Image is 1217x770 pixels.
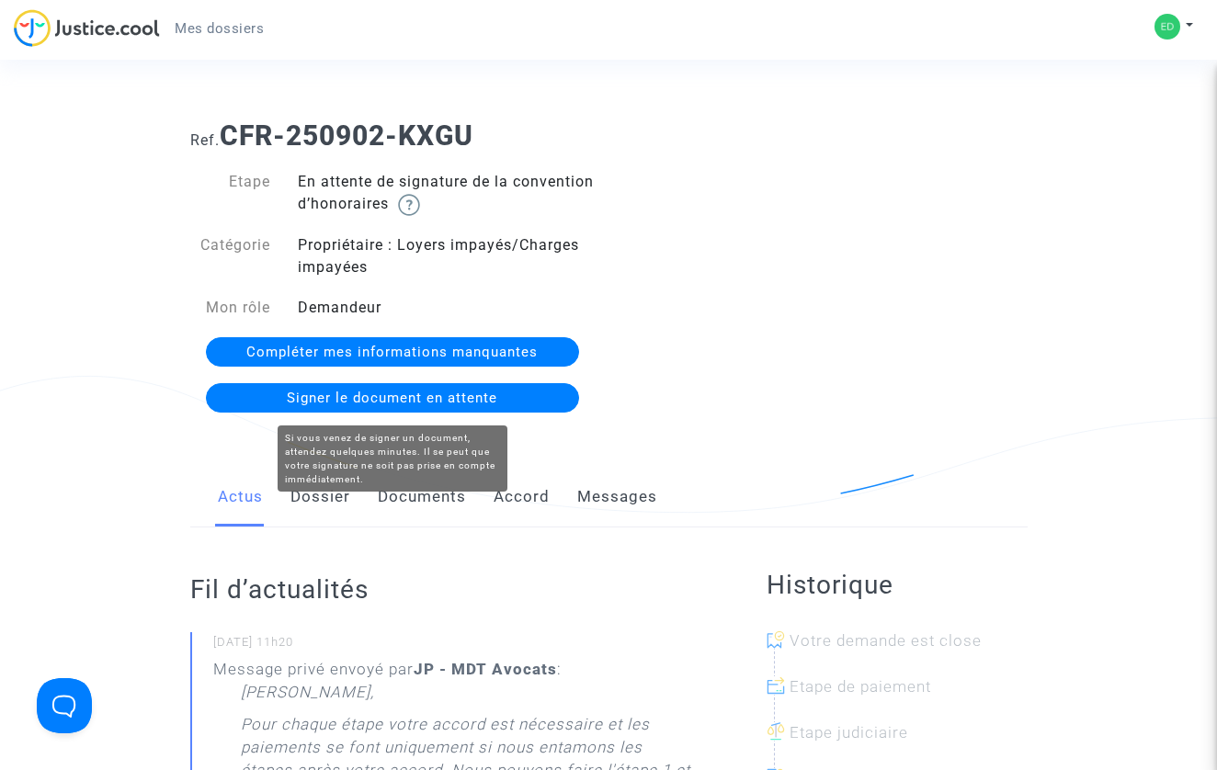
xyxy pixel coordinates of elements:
[414,660,557,678] b: JP - MDT Avocats
[398,194,420,216] img: help.svg
[37,678,92,733] iframe: Help Scout Beacon - Open
[1154,14,1180,40] img: 864747be96bc1036b08db1d8462fa561
[176,297,285,319] div: Mon rôle
[176,171,285,216] div: Etape
[494,467,550,527] a: Accord
[14,9,160,47] img: jc-logo.svg
[190,573,693,606] h2: Fil d’actualités
[378,467,466,527] a: Documents
[176,234,285,278] div: Catégorie
[190,131,220,149] span: Ref.
[220,119,473,152] b: CFR-250902-KXGU
[160,15,279,42] a: Mes dossiers
[284,171,608,216] div: En attente de signature de la convention d’honoraires
[175,20,264,37] span: Mes dossiers
[577,467,657,527] a: Messages
[284,297,608,319] div: Demandeur
[290,467,350,527] a: Dossier
[767,569,1028,601] h2: Historique
[246,344,538,360] span: Compléter mes informations manquantes
[287,390,497,406] span: Signer le document en attente
[790,631,982,650] span: Votre demande est close
[213,634,693,658] small: [DATE] 11h20
[284,234,608,278] div: Propriétaire : Loyers impayés/Charges impayées
[218,467,263,527] a: Actus
[241,681,374,713] p: [PERSON_NAME],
